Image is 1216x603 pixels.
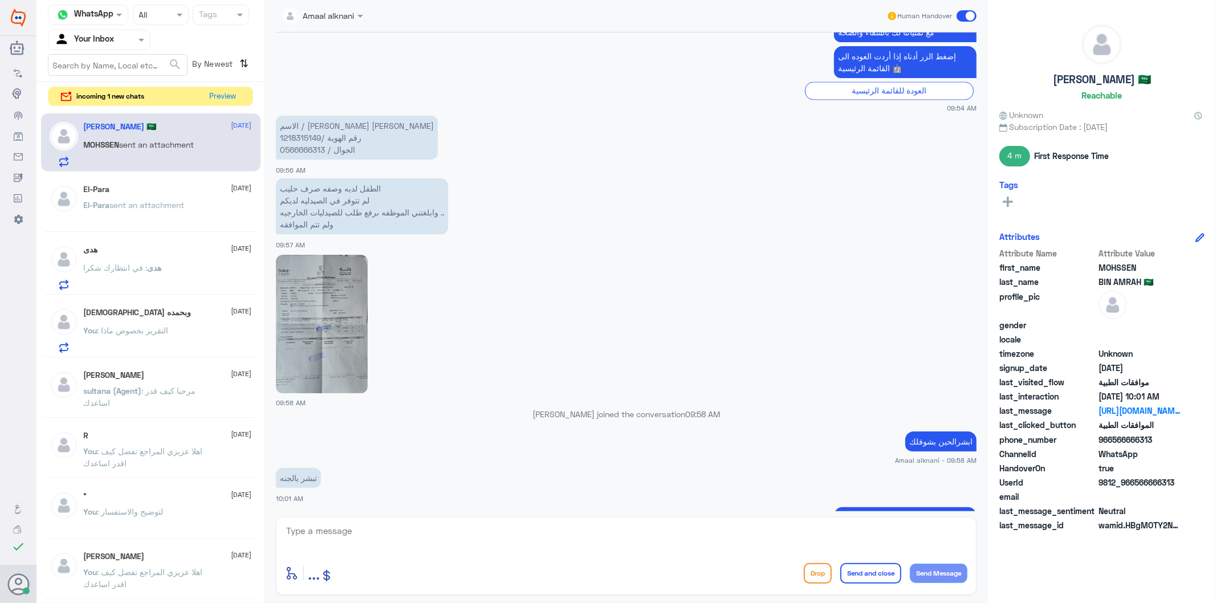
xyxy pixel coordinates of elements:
[999,434,1096,446] span: phone_number
[50,552,78,580] img: defaultAdmin.png
[308,563,320,583] span: ...
[805,82,974,100] div: العودة للقائمة الرئيسية
[84,491,87,501] h5: °
[1099,519,1181,531] span: wamid.HBgMOTY2NTY2NjY2MzEzFQIAEhggM0ZGM0E4MDExQUU0ODhGNTBCMzMxMzIwOTY5RDYxQUUA
[84,386,142,396] span: sultana (Agent)
[84,308,192,317] h5: سبحان الله وبحمده
[999,180,1018,190] h6: Tags
[1099,291,1127,319] img: defaultAdmin.png
[999,319,1096,331] span: gender
[1099,348,1181,360] span: Unknown
[84,446,97,456] span: You
[231,490,252,500] span: [DATE]
[197,8,217,23] div: Tags
[999,333,1096,345] span: locale
[50,185,78,213] img: defaultAdmin.png
[685,409,720,419] span: 09:58 AM
[1082,90,1123,100] h6: Reachable
[999,390,1096,402] span: last_interaction
[168,55,182,74] button: search
[999,247,1096,259] span: Attribute Name
[1034,150,1109,162] span: First Response Time
[231,183,252,193] span: [DATE]
[1099,362,1181,374] span: 2024-09-07T00:20:23.53Z
[110,200,185,210] span: sent an attachment
[84,245,98,255] h5: هدى
[231,550,252,560] span: [DATE]
[1099,462,1181,474] span: true
[999,348,1096,360] span: timezone
[999,362,1096,374] span: signup_date
[231,429,252,439] span: [DATE]
[97,325,169,335] span: : التقرير بخصوص ماذا
[999,491,1096,503] span: email
[276,178,448,234] p: 11/8/2025, 9:57 AM
[84,446,203,468] span: : اهلا عزيزي المراجع تفضل كيف اقدر اساعدك
[84,370,145,380] h5: Ahmed
[834,507,977,539] p: 11/8/2025, 10:03 AM
[1083,25,1121,64] img: defaultAdmin.png
[898,11,953,21] span: Human Handover
[1099,448,1181,460] span: 2
[188,54,235,77] span: By Newest
[1099,247,1181,259] span: Attribute Value
[48,55,187,75] input: Search by Name, Local etc…
[834,46,977,78] p: 11/8/2025, 9:54 AM
[276,468,321,488] p: 11/8/2025, 10:01 AM
[1099,319,1181,331] span: null
[205,87,241,106] button: Preview
[231,369,252,379] span: [DATE]
[54,6,71,23] img: whatsapp.png
[905,431,977,451] p: 11/8/2025, 9:58 AM
[999,519,1096,531] span: last_message_id
[50,370,78,399] img: defaultAdmin.png
[999,376,1096,388] span: last_visited_flow
[276,166,306,174] span: 09:56 AM
[97,507,164,516] span: : لتوضيح والاستفسار
[1099,405,1181,417] a: [URL][DOMAIN_NAME]
[77,91,145,101] span: incoming 1 new chats
[84,140,120,149] span: MOHSSEN
[999,231,1040,242] h6: Attributes
[276,116,438,160] p: 11/8/2025, 9:56 AM
[50,122,78,150] img: defaultAdmin.png
[999,448,1096,460] span: ChannelId
[999,476,1096,488] span: UserId
[999,262,1096,274] span: first_name
[1099,333,1181,345] span: null
[276,255,368,393] img: 1499291348100004.jpg
[120,140,194,149] span: sent an attachment
[999,109,1044,121] span: Unknown
[84,567,203,589] span: : اهلا عزيزي المراجع تفضل كيف اقدر اساعدك
[1099,419,1181,431] span: الموافقات الطبية
[84,325,97,335] span: You
[999,121,1205,133] span: Subscription Date : [DATE]
[7,573,29,595] button: Avatar
[84,567,97,577] span: You
[276,408,977,420] p: [PERSON_NAME] joined the conversation
[231,243,252,254] span: [DATE]
[276,241,305,248] span: 09:57 AM
[1099,262,1181,274] span: MOHSSEN
[84,263,148,272] span: : في انتظارك شكرا
[50,491,78,520] img: defaultAdmin.png
[11,540,25,553] i: check
[50,431,78,459] img: defaultAdmin.png
[999,291,1096,317] span: profile_pic
[999,146,1030,166] span: 4 m
[276,495,303,502] span: 10:01 AM
[54,31,71,48] img: yourInbox.svg
[148,263,162,272] span: هدى
[84,552,145,561] h5: Ahmad Mansi
[308,560,320,586] button: ...
[999,505,1096,517] span: last_message_sentiment
[1099,376,1181,388] span: موافقات الطبية
[947,103,977,113] span: 09:54 AM
[910,564,967,583] button: Send Message
[50,245,78,274] img: defaultAdmin.png
[1053,73,1151,86] h5: [PERSON_NAME] 🇸🇦
[1099,434,1181,446] span: 966566666313
[84,507,97,516] span: You
[840,563,901,584] button: Send and close
[84,386,196,408] span: : مرحبا كيف قدر اساعدك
